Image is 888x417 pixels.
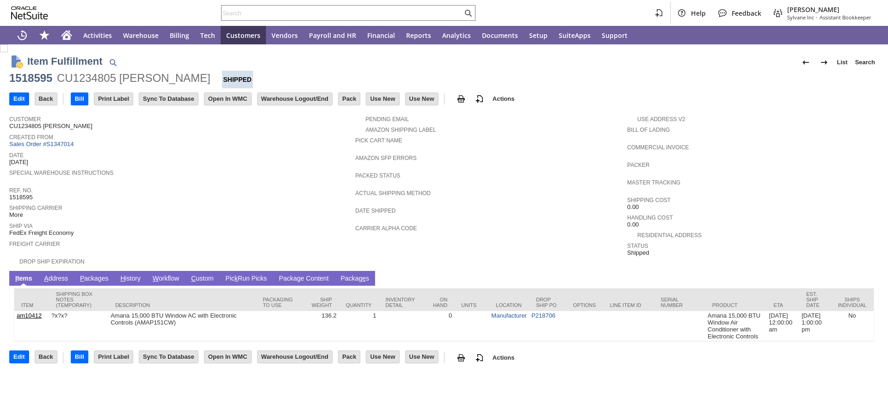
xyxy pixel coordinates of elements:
a: Sales Order #S1347014 [9,141,76,147]
a: Handling Cost [627,215,673,221]
input: Pack [339,351,360,363]
input: Sync To Database [139,351,198,363]
input: Edit [10,351,29,363]
input: Use New [406,93,438,105]
div: Inventory Detail [385,297,418,308]
input: Use New [366,93,399,105]
a: Ship Via [9,223,32,229]
input: Warehouse Logout/End [258,93,332,105]
span: Support [602,31,628,40]
span: CU1234805 [PERSON_NAME] [9,123,92,130]
a: am10412 [17,312,42,319]
a: Freight Carrier [9,241,60,247]
a: P218706 [531,312,555,319]
span: P [80,275,84,282]
div: Ship Weight [310,297,332,308]
input: Bill [71,351,88,363]
a: Residential Address [637,232,702,239]
div: Drop Ship PO [536,297,559,308]
span: 0.00 [627,203,639,211]
img: Next [819,57,830,68]
a: Pick Cart Name [355,137,402,144]
span: k [234,275,238,282]
input: Use New [366,351,399,363]
span: Activities [83,31,112,40]
img: add-record.svg [474,93,485,104]
div: Shipping Box Notes (Temporary) [56,291,101,308]
div: ETA [774,302,793,308]
span: Setup [529,31,548,40]
span: - [816,14,818,21]
div: Est. Ship Date [806,291,824,308]
div: Quantity [346,302,372,308]
input: Bill [71,93,88,105]
a: Setup [524,26,553,44]
span: g [297,275,301,282]
div: Product [712,302,760,308]
span: Documents [482,31,518,40]
span: I [15,275,17,282]
a: Actions [489,95,518,102]
a: Customers [221,26,266,44]
a: List [833,55,851,70]
img: add-record.svg [474,352,485,363]
span: SuiteApps [559,31,591,40]
span: Payroll and HR [309,31,356,40]
span: Vendors [271,31,298,40]
span: Customers [226,31,260,40]
a: Custom [189,275,216,283]
img: print.svg [456,352,467,363]
a: Date Shipped [355,208,395,214]
input: Pack [339,93,360,105]
span: Warehouse [123,31,159,40]
a: Actions [489,354,518,361]
a: Payroll and HR [303,26,362,44]
a: Status [627,243,648,249]
span: Analytics [442,31,471,40]
img: Quick Find [107,57,118,68]
a: SuiteApps [553,26,596,44]
svg: logo [11,6,48,19]
input: Back [35,351,57,363]
a: Search [851,55,879,70]
span: 0.00 [627,221,639,228]
a: Unrolled view on [862,273,873,284]
a: Special Warehouse Instructions [9,170,113,176]
div: 1518595 [9,71,52,86]
td: 0 [425,311,454,341]
span: FedEx Freight Economy [9,229,74,237]
a: Vendors [266,26,303,44]
span: Feedback [732,9,761,18]
a: Support [596,26,633,44]
a: Tech [195,26,221,44]
a: Carrier Alpha Code [355,225,417,232]
span: H [120,275,125,282]
div: Location [496,302,522,308]
span: Sylvane Inc [787,14,814,21]
a: Ref. No. [9,187,33,194]
td: 1 [339,311,379,341]
a: Home [55,26,78,44]
div: Shortcuts [33,26,55,44]
a: Date [9,152,24,159]
svg: Recent Records [17,30,28,41]
a: Master Tracking [627,179,680,186]
div: Ships Individual [838,297,867,308]
div: Item [21,302,42,308]
a: Warehouse [117,26,164,44]
input: Print Label [94,351,133,363]
svg: Search [462,7,474,18]
span: A [44,275,49,282]
input: Search [222,7,462,18]
h1: Item Fulfillment [27,54,103,69]
span: Assistant Bookkeeper [820,14,871,21]
td: Amana 15,000 BTU Window AC with Electronic Controls (AMAP151CW) [108,311,256,341]
div: Description [115,302,249,308]
a: Amazon Shipping Label [365,127,436,133]
svg: Home [61,30,72,41]
a: Billing [164,26,195,44]
a: Activities [78,26,117,44]
span: C [191,275,196,282]
a: Manufacturer [491,312,527,319]
a: Amazon SFP Errors [355,155,416,161]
